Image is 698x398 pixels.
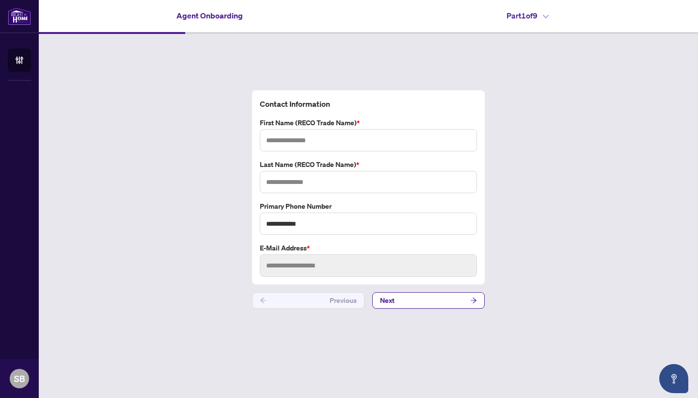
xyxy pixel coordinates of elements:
span: SB [14,372,25,385]
h4: Contact Information [260,98,477,110]
label: First Name (RECO Trade Name) [260,117,477,128]
img: logo [8,7,31,25]
label: E-mail Address [260,243,477,253]
span: Next [380,293,395,308]
label: Last Name (RECO Trade Name) [260,159,477,170]
span: arrow-right [470,297,477,304]
label: Primary Phone Number [260,201,477,212]
button: Next [372,292,485,309]
button: Open asap [659,364,688,393]
h4: Part 1 of 9 [507,10,549,21]
button: Previous [252,292,365,309]
h4: Agent Onboarding [176,10,243,21]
